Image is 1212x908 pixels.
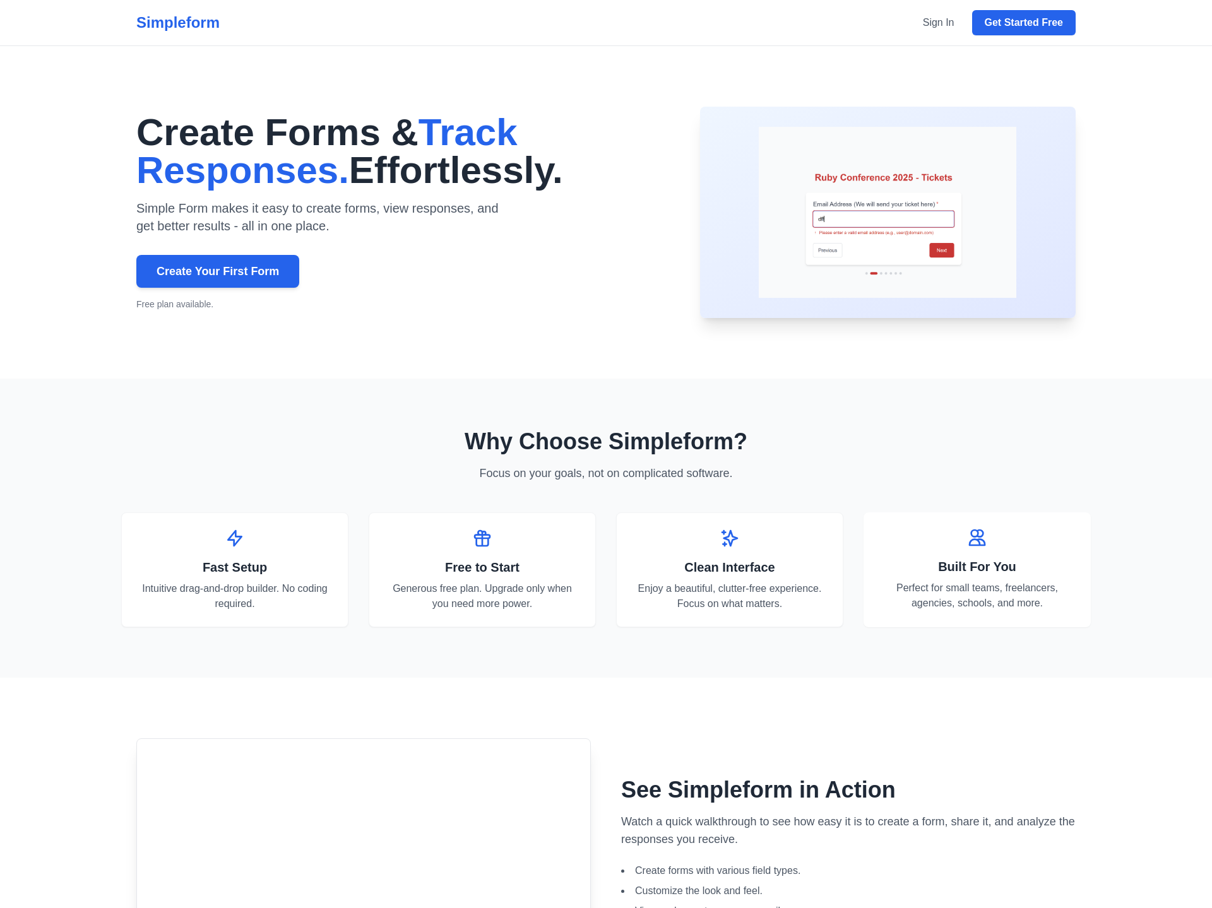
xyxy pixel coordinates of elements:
[879,581,1076,611] p: Perfect for small teams, freelancers, agencies, schools, and more.
[394,464,818,482] p: Focus on your goals, not on complicated software.
[915,13,962,33] a: Sign In
[136,255,299,288] a: Create Your First Form
[137,558,333,576] h3: Fast Setup
[972,10,1076,35] a: Get Started Free
[621,777,1076,803] h2: See Simpleform in Action
[121,429,1091,454] h2: Why Choose Simpleform?
[136,13,220,33] div: Simpleform
[384,558,580,576] h3: Free to Start
[621,863,1076,878] li: Create forms with various field types.
[137,581,333,611] p: Intuitive drag-and-drop builder. No coding required.
[136,298,670,310] p: Free plan available.
[621,813,1076,848] p: Watch a quick walkthrough to see how easy it is to create a form, share it, and analyze the respo...
[136,199,500,235] p: Simple Form makes it easy to create forms, view responses, and get better results - all in one pl...
[632,581,828,611] p: Enjoy a beautiful, clutter-free experience. Focus on what matters.
[136,114,670,189] h1: Create Forms & Effortlessly.
[879,558,1076,575] h3: Built For You
[720,127,1055,298] img: Form Builder Preview
[136,111,518,191] span: Track Responses.
[384,581,580,611] p: Generous free plan. Upgrade only when you need more power.
[621,883,1076,899] li: Customize the look and feel.
[632,558,828,576] h3: Clean Interface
